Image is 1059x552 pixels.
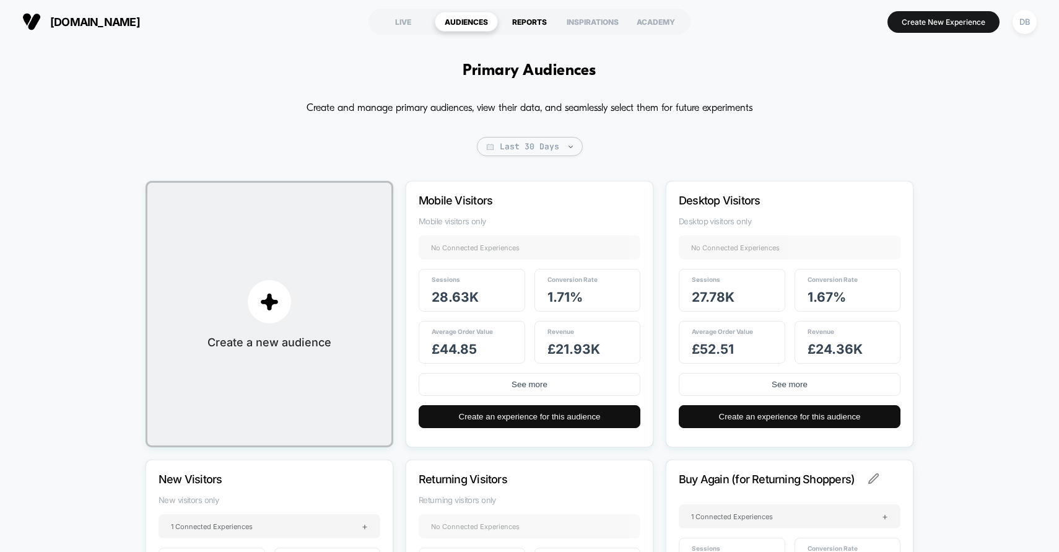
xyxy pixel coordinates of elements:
span: 27.78k [692,289,734,305]
p: Create and manage primary audiences, view their data, and seamlessly select them for future exper... [307,99,752,118]
span: 1 Connected Experiences [171,522,253,531]
span: + [882,510,888,522]
button: See more [679,373,900,396]
img: calendar [487,144,494,150]
span: Conversion Rate [808,545,858,552]
p: Returning Visitors [419,473,607,486]
span: + [362,520,368,532]
span: Create a new audience [207,336,331,349]
div: REPORTS [498,12,561,32]
button: See more [419,373,640,396]
img: end [569,146,573,148]
span: Mobile visitors only [419,216,640,226]
button: [DOMAIN_NAME] [19,12,144,32]
span: Average Order Value [432,328,493,335]
img: plus [260,292,279,311]
span: £ 24.36k [808,341,863,357]
p: Mobile Visitors [419,194,607,207]
div: LIVE [372,12,435,32]
span: 1.71 % [547,289,583,305]
span: Conversion Rate [808,276,858,283]
p: New Visitors [159,473,347,486]
h1: Primary Audiences [463,62,596,80]
span: New visitors only [159,495,380,505]
span: Sessions [692,545,720,552]
span: Sessions [432,276,460,283]
button: Create an experience for this audience [679,405,900,428]
button: Create an experience for this audience [419,405,640,428]
span: Desktop visitors only [679,216,900,226]
span: 28.63k [432,289,479,305]
span: Conversion Rate [547,276,598,283]
p: Desktop Visitors [679,194,867,207]
button: DB [1009,9,1040,35]
span: 1 Connected Experiences [691,512,773,521]
span: 1.67 % [808,289,846,305]
p: Buy Again (for Returning Shoppers) [679,473,867,486]
span: Revenue [547,328,574,335]
img: edit [868,473,879,484]
div: ACADEMY [624,12,687,32]
span: [DOMAIN_NAME] [50,15,140,28]
span: Last 30 Days [477,137,583,156]
span: £ 44.85 [432,341,477,357]
div: DB [1013,10,1037,34]
span: £ 21.93k [547,341,600,357]
div: INSPIRATIONS [561,12,624,32]
span: £ 52.51 [692,341,734,357]
span: Sessions [692,276,720,283]
span: Revenue [808,328,834,335]
span: Average Order Value [692,328,753,335]
span: Returning visitors only [419,495,640,505]
img: Visually logo [22,12,41,31]
button: plusCreate a new audience [146,181,393,447]
div: AUDIENCES [435,12,498,32]
button: Create New Experience [887,11,1000,33]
